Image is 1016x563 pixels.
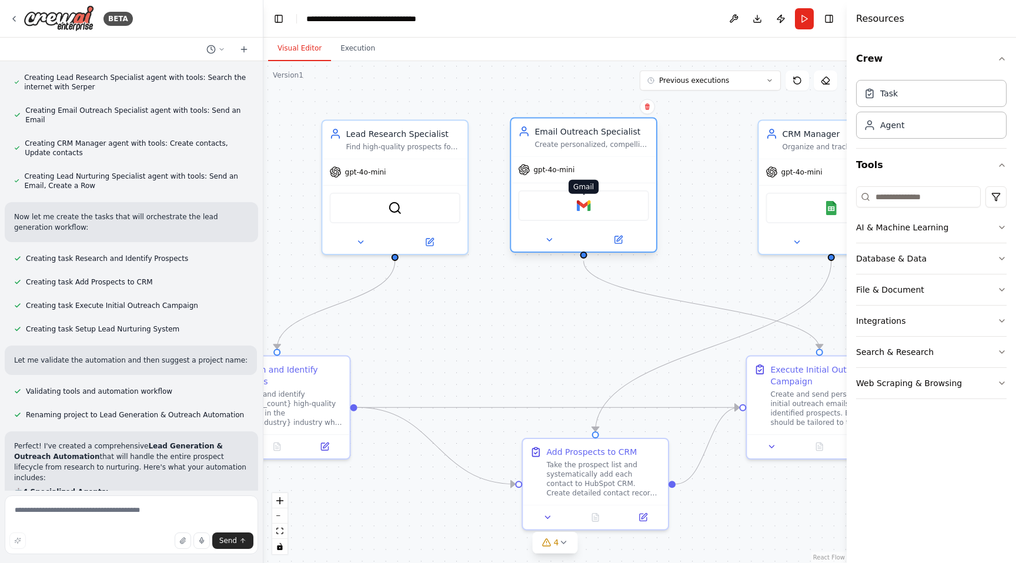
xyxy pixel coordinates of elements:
button: fit view [272,524,288,539]
span: Creating task Setup Lead Nurturing System [26,324,179,334]
button: Open in side panel [396,235,463,249]
button: Crew [856,42,1007,75]
button: Switch to previous chat [202,42,230,56]
button: Web Scraping & Browsing [856,368,1007,398]
div: Research and Identify Prospects [228,364,343,387]
div: File & Document [856,284,924,296]
button: Open in side panel [623,510,663,524]
div: Research and identify {prospect_count} high-quality prospects in the {target_industry} industry w... [228,390,343,427]
g: Edge from 5594f8af-a750-471c-bf50-305ea613b7c2 to 0525a569-1e27-4928-936f-8f709c8f603f [357,401,516,490]
div: Add Prospects to CRM [546,446,637,458]
button: Upload files [175,532,191,549]
button: zoom out [272,508,288,524]
div: Tools [856,182,1007,408]
nav: breadcrumb [306,13,439,25]
button: toggle interactivity [272,539,288,554]
div: BETA [103,12,133,26]
h4: Resources [856,12,904,26]
button: Integrations [856,306,1007,336]
p: Now let me create the tasks that will orchestrate the lead generation workflow: [14,212,249,233]
p: Perfect! I've created a comprehensive that will handle the entire prospect lifecycle from researc... [14,441,249,483]
div: CRM ManagerOrganize and track all prospects and leads in HubSpot, ensuring proper lead scoring, c... [757,119,905,255]
div: Search & Research [856,346,934,358]
div: Task [880,88,898,99]
button: zoom in [272,493,288,508]
span: gpt-4o-mini [533,165,574,175]
p: Let me validate the automation and then suggest a project name: [14,355,248,366]
div: Find high-quality prospects for {business_type} by researching {target_industry} companies, ident... [346,142,460,152]
button: Open in side panel [585,233,651,247]
button: Start a new chat [235,42,253,56]
div: Email Outreach Specialist [534,125,649,137]
strong: 4 Specialized Agents: [23,488,109,496]
span: Renaming project to Lead Generation & Outreach Automation [26,410,244,420]
span: Validating tools and automation workflow [26,387,172,396]
div: Database & Data [856,253,927,264]
button: Send [212,532,253,549]
img: Logo [24,5,94,32]
g: Edge from 5594f8af-a750-471c-bf50-305ea613b7c2 to cc7889c2-15a5-4041-aa5c-c17b0a8b178e [357,401,740,413]
div: Create and send personalized initial outreach emails to all identified prospects. Each email shou... [770,390,885,427]
div: Add Prospects to CRMTake the prospect list and systematically add each contact to HubSpot CRM. Cr... [522,438,669,530]
div: Lead Research SpecialistFind high-quality prospects for {business_type} by researching {target_in... [321,119,469,255]
button: Previous executions [640,71,781,91]
div: Crew [856,75,1007,148]
g: Edge from 77b84a8a-5736-4e1e-b79c-1386cf9fa68b to cc7889c2-15a5-4041-aa5c-c17b0a8b178e [578,261,825,348]
span: Send [219,536,237,545]
button: No output available [252,440,302,454]
button: 4 [533,532,578,554]
button: No output available [794,440,844,454]
button: AI & Machine Learning [856,212,1007,243]
button: Execution [331,36,385,61]
a: React Flow attribution [813,554,845,561]
div: Web Scraping & Browsing [856,377,962,389]
span: Creating task Research and Identify Prospects [26,254,188,263]
span: Creating Lead Nurturing Specialist agent with tools: Send an Email, Create a Row [24,172,249,190]
div: Organize and track all prospects and leads in HubSpot, ensuring proper lead scoring, contact mana... [783,142,897,152]
span: gpt-4o-mini [345,167,386,177]
div: Take the prospect list and systematically add each contact to HubSpot CRM. Create detailed contac... [546,460,661,498]
div: Execute Initial Outreach Campaign [770,364,885,387]
button: Hide left sidebar [270,11,287,27]
span: Creating Email Outreach Specialist agent with tools: Send an Email [25,106,249,125]
div: AI & Machine Learning [856,222,948,233]
g: Edge from 76ffaa2f-124d-4f1e-bf83-261b57324a42 to 5594f8af-a750-471c-bf50-305ea613b7c2 [271,261,401,348]
div: Execute Initial Outreach CampaignCreate and send personalized initial outreach emails to all iden... [746,356,893,460]
span: Creating Lead Research Specialist agent with tools: Search the internet with Serper [24,73,249,92]
button: Delete node [640,99,655,114]
img: Gmail [577,199,591,213]
img: Google Sheets [824,201,838,215]
div: Create personalized, compelling email campaigns to engage prospects for {business_type}, and send... [534,140,649,149]
div: Version 1 [273,71,303,80]
g: Edge from 0525a569-1e27-4928-936f-8f709c8f603f to cc7889c2-15a5-4041-aa5c-c17b0a8b178e [676,401,739,490]
div: Integrations [856,315,905,327]
img: SerperDevTool [388,201,402,215]
div: CRM Manager [783,128,897,140]
button: File & Document [856,274,1007,305]
button: No output available [570,510,620,524]
div: Research and Identify ProspectsResearch and identify {prospect_count} high-quality prospects in t... [203,356,351,460]
span: Previous executions [659,76,729,85]
button: Tools [856,149,1007,182]
span: Creating CRM Manager agent with tools: Create contacts, Update contacts [25,139,249,157]
div: Lead Research Specialist [346,128,460,140]
div: Agent [880,119,904,131]
span: gpt-4o-mini [781,167,823,177]
button: Visual Editor [268,36,331,61]
span: 4 [554,537,559,548]
div: React Flow controls [272,493,288,554]
button: Database & Data [856,243,1007,274]
button: Hide right sidebar [821,11,837,27]
button: Open in side panel [305,440,345,454]
g: Edge from 80b7a289-fc07-4ff5-8e0b-06dc3eafa01e to 0525a569-1e27-4928-936f-8f709c8f603f [590,261,837,431]
div: Email Outreach SpecialistCreate personalized, compelling email campaigns to engage prospects for ... [510,119,657,255]
button: Improve this prompt [9,532,26,549]
button: Search & Research [856,337,1007,367]
button: Open in side panel [833,235,899,249]
span: Creating task Execute Initial Outreach Campaign [26,301,198,310]
button: Click to speak your automation idea [193,532,210,549]
span: Creating task Add Prospects to CRM [26,277,153,287]
h2: 🤖 [14,487,249,497]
